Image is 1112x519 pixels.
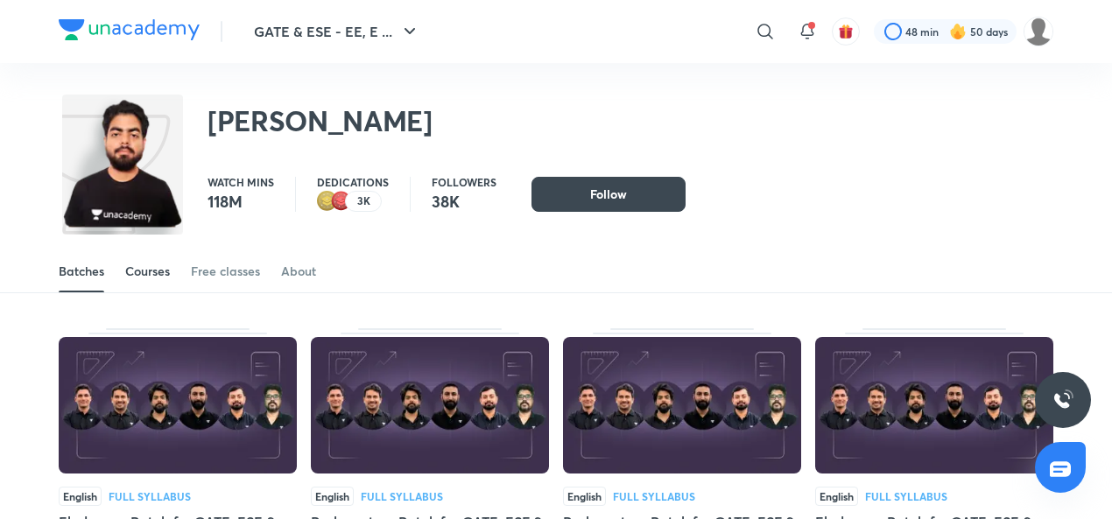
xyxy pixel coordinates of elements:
img: sawan Patel [1024,17,1053,46]
a: Company Logo [59,19,200,45]
p: Dedications [317,177,389,187]
p: Followers [432,177,496,187]
img: educator badge1 [331,191,352,212]
div: Batches [59,263,104,280]
span: English [815,487,858,506]
div: Full Syllabus [361,491,443,501]
p: 3K [357,195,370,207]
img: Thumbnail [311,337,549,473]
div: Courses [125,263,170,280]
button: avatar [832,18,860,46]
h2: [PERSON_NAME] [208,103,433,138]
img: Thumbnail [815,337,1053,473]
a: Batches [59,250,104,292]
div: Free classes [191,263,260,280]
div: Full Syllabus [865,491,947,501]
img: ttu [1052,389,1073,410]
img: educator badge2 [317,191,338,212]
div: About [281,263,316,280]
p: 118M [208,191,274,212]
img: class [62,98,183,228]
a: Free classes [191,250,260,292]
img: streak [949,23,967,40]
a: Courses [125,250,170,292]
button: Follow [531,177,686,212]
div: Full Syllabus [109,491,191,501]
p: Watch mins [208,177,274,187]
span: English [59,487,102,506]
span: English [311,487,354,506]
div: Full Syllabus [613,491,695,501]
button: GATE & ESE - EE, E ... [243,14,431,49]
img: Company Logo [59,19,200,40]
img: Thumbnail [563,337,801,473]
p: 38K [432,191,496,212]
img: avatar [838,24,854,39]
a: About [281,250,316,292]
img: Thumbnail [59,337,297,473]
span: Follow [590,186,627,203]
span: English [563,487,606,506]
